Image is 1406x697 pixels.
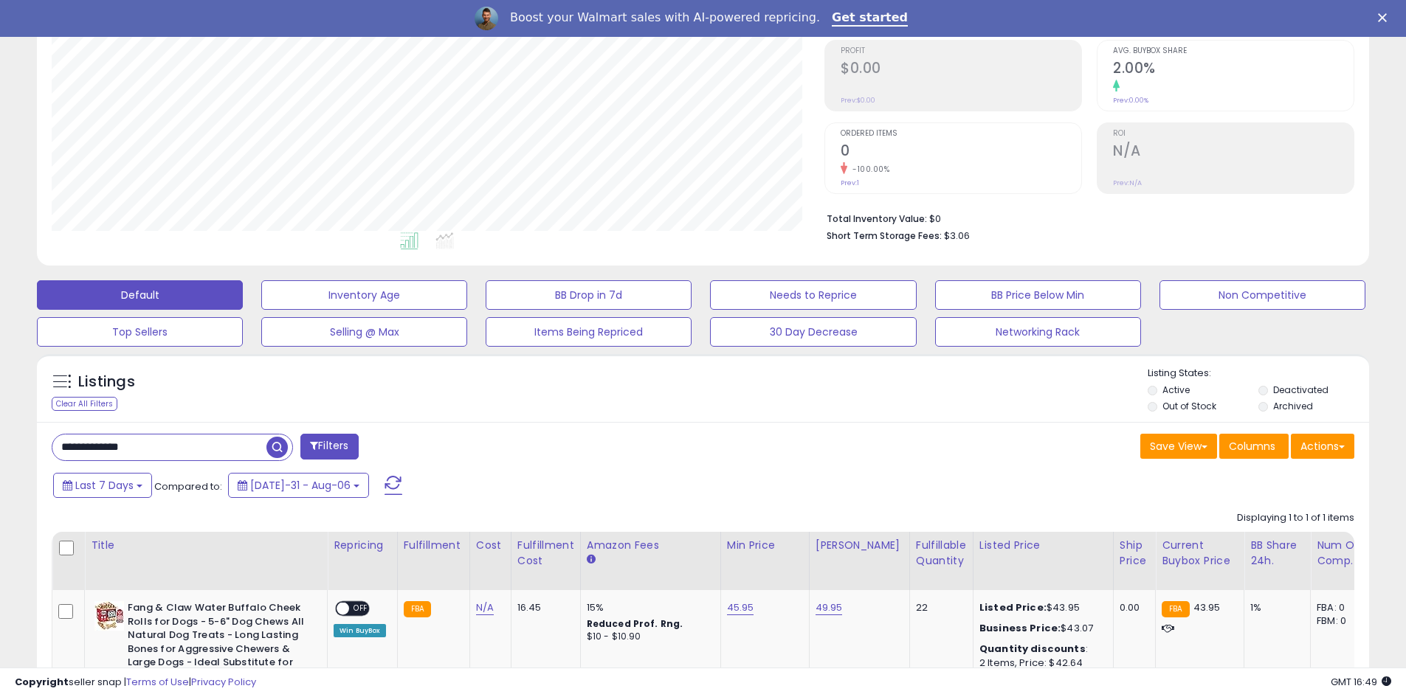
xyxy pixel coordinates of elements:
[979,600,1047,614] b: Listed Price:
[1273,384,1329,396] label: Deactivated
[517,601,569,614] div: 16.45
[250,478,351,493] span: [DATE]-31 - Aug-06
[816,538,903,553] div: [PERSON_NAME]
[476,600,494,615] a: N/A
[979,642,1086,656] b: Quantity discounts
[78,372,135,392] h5: Listings
[587,601,709,614] div: 15%
[1120,601,1144,614] div: 0.00
[154,479,222,493] span: Compared to:
[827,229,942,242] b: Short Term Storage Fees:
[300,434,358,460] button: Filters
[979,622,1102,635] div: $43.07
[1162,400,1216,412] label: Out of Stock
[75,478,134,493] span: Last 7 Days
[841,60,1081,80] h2: $0.00
[476,538,505,553] div: Cost
[1148,367,1369,381] p: Listing States:
[228,473,369,498] button: [DATE]-31 - Aug-06
[1237,511,1354,525] div: Displaying 1 to 1 of 1 items
[1229,439,1275,454] span: Columns
[475,7,498,30] img: Profile image for Adrian
[94,601,124,631] img: 51r78KeLqlL._SL40_.jpg
[1113,96,1148,105] small: Prev: 0.00%
[727,600,754,615] a: 45.95
[979,601,1102,614] div: $43.95
[1331,675,1391,689] span: 2025-08-14 16:49 GMT
[847,164,889,175] small: -100.00%
[710,317,916,347] button: 30 Day Decrease
[334,538,391,553] div: Repricing
[510,10,820,25] div: Boost your Walmart sales with AI-powered repricing.
[979,538,1107,553] div: Listed Price
[52,397,117,411] div: Clear All Filters
[486,317,692,347] button: Items Being Repriced
[1113,60,1354,80] h2: 2.00%
[916,601,962,614] div: 22
[979,621,1061,635] b: Business Price:
[1317,614,1365,628] div: FBM: 0
[128,601,307,687] b: Fang & Claw Water Buffalo Cheek Rolls for Dogs - 5-6" Dog Chews All Natural Dog Treats - Long Las...
[261,280,467,310] button: Inventory Age
[1162,384,1190,396] label: Active
[832,10,908,27] a: Get started
[349,603,373,615] span: OFF
[53,473,152,498] button: Last 7 Days
[404,601,431,617] small: FBA
[710,280,916,310] button: Needs to Reprice
[935,280,1141,310] button: BB Price Below Min
[827,209,1343,226] li: $0
[1113,142,1354,162] h2: N/A
[1193,600,1221,614] span: 43.95
[916,538,967,569] div: Fulfillable Quantity
[944,229,970,243] span: $3.06
[1113,130,1354,138] span: ROI
[1250,601,1299,614] div: 1%
[1219,434,1289,459] button: Columns
[1317,601,1365,614] div: FBA: 0
[37,317,243,347] button: Top Sellers
[587,631,709,643] div: $10 - $10.90
[841,47,1081,55] span: Profit
[1120,538,1149,569] div: Ship Price
[935,317,1141,347] button: Networking Rack
[841,142,1081,162] h2: 0
[191,675,256,689] a: Privacy Policy
[1273,400,1313,412] label: Archived
[1162,601,1189,617] small: FBA
[827,212,927,225] b: Total Inventory Value:
[841,96,875,105] small: Prev: $0.00
[37,280,243,310] button: Default
[91,538,321,553] div: Title
[15,675,69,689] strong: Copyright
[727,538,803,553] div: Min Price
[587,538,714,553] div: Amazon Fees
[517,538,574,569] div: Fulfillment Cost
[1113,47,1354,55] span: Avg. Buybox Share
[1317,538,1371,569] div: Num of Comp.
[334,624,386,637] div: Win BuyBox
[1159,280,1365,310] button: Non Competitive
[587,553,596,566] small: Amazon Fees.
[404,538,464,553] div: Fulfillment
[587,617,683,630] b: Reduced Prof. Rng.
[841,130,1081,138] span: Ordered Items
[1162,538,1238,569] div: Current Buybox Price
[15,676,256,690] div: seller snap | |
[1250,538,1304,569] div: BB Share 24h.
[1378,13,1393,22] div: Close
[1291,434,1354,459] button: Actions
[261,317,467,347] button: Selling @ Max
[816,600,843,615] a: 49.95
[1113,178,1142,187] small: Prev: N/A
[486,280,692,310] button: BB Drop in 7d
[1140,434,1217,459] button: Save View
[979,642,1102,656] div: :
[841,178,859,187] small: Prev: 1
[126,675,189,689] a: Terms of Use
